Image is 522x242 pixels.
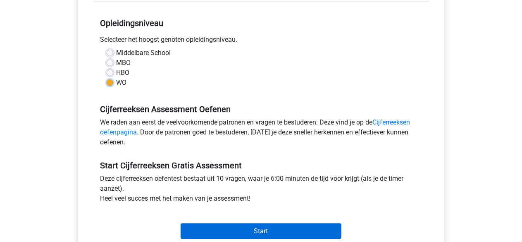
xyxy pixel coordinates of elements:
h5: Cijferreeksen Assessment Oefenen [100,104,422,114]
h5: Start Cijferreeksen Gratis Assessment [100,161,422,170]
div: Selecteer het hoogst genoten opleidingsniveau. [94,35,428,48]
label: Middelbare School [117,48,171,58]
div: Deze cijferreeksen oefentest bestaat uit 10 vragen, waar je 6:00 minuten de tijd voor krijgt (als... [94,174,428,207]
label: WO [117,78,127,88]
h5: Opleidingsniveau [100,15,422,31]
input: Start [181,223,341,239]
label: HBO [117,68,130,78]
label: MBO [117,58,131,68]
div: We raden aan eerst de veelvoorkomende patronen en vragen te bestuderen. Deze vind je op de . Door... [94,117,428,151]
